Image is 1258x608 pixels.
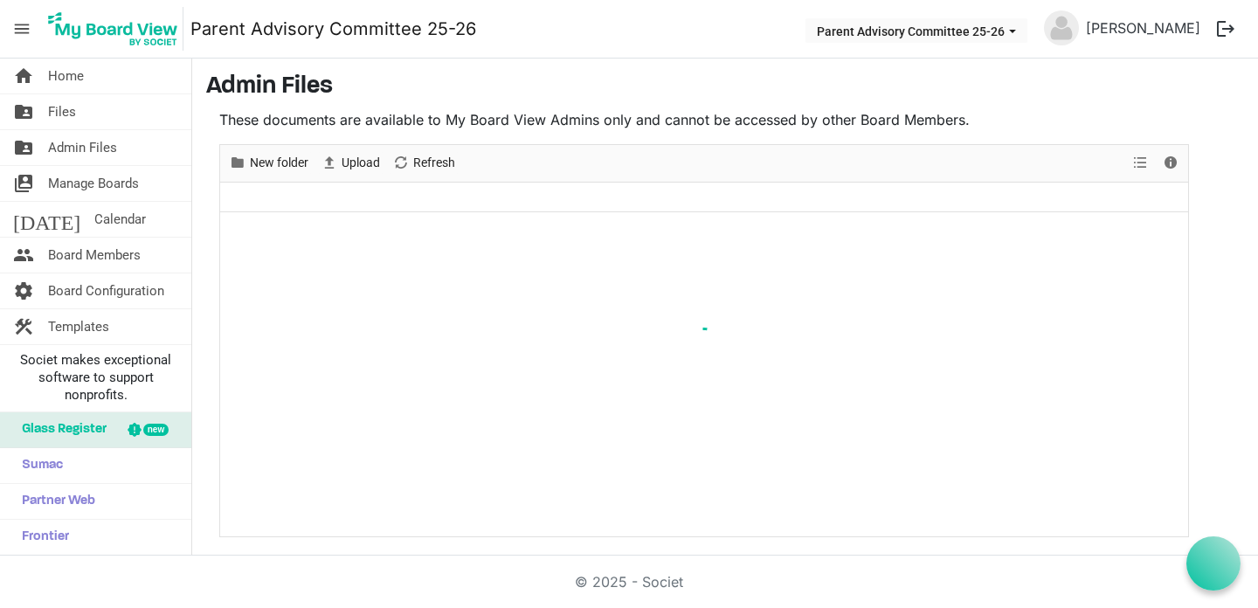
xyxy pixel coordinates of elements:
[13,448,63,483] span: Sumac
[13,130,34,165] span: folder_shared
[13,59,34,93] span: home
[143,424,169,436] div: new
[219,109,1189,130] p: These documents are available to My Board View Admins only and cannot be accessed by other Board ...
[13,309,34,344] span: construction
[1044,10,1079,45] img: no-profile-picture.svg
[1079,10,1207,45] a: [PERSON_NAME]
[48,166,139,201] span: Manage Boards
[206,73,1244,102] h3: Admin Files
[43,7,190,51] a: My Board View Logo
[94,202,146,237] span: Calendar
[48,130,117,165] span: Admin Files
[48,59,84,93] span: Home
[43,7,183,51] img: My Board View Logo
[1207,10,1244,47] button: logout
[8,351,183,404] span: Societ makes exceptional software to support nonprofits.
[13,238,34,273] span: people
[575,573,683,591] a: © 2025 - Societ
[190,11,476,46] a: Parent Advisory Committee 25-26
[48,309,109,344] span: Templates
[13,484,95,519] span: Partner Web
[13,94,34,129] span: folder_shared
[13,166,34,201] span: switch_account
[805,18,1027,43] button: Parent Advisory Committee 25-26 dropdownbutton
[13,202,80,237] span: [DATE]
[48,238,141,273] span: Board Members
[5,12,38,45] span: menu
[13,412,107,447] span: Glass Register
[13,520,69,555] span: Frontier
[48,94,76,129] span: Files
[13,273,34,308] span: settings
[48,273,164,308] span: Board Configuration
